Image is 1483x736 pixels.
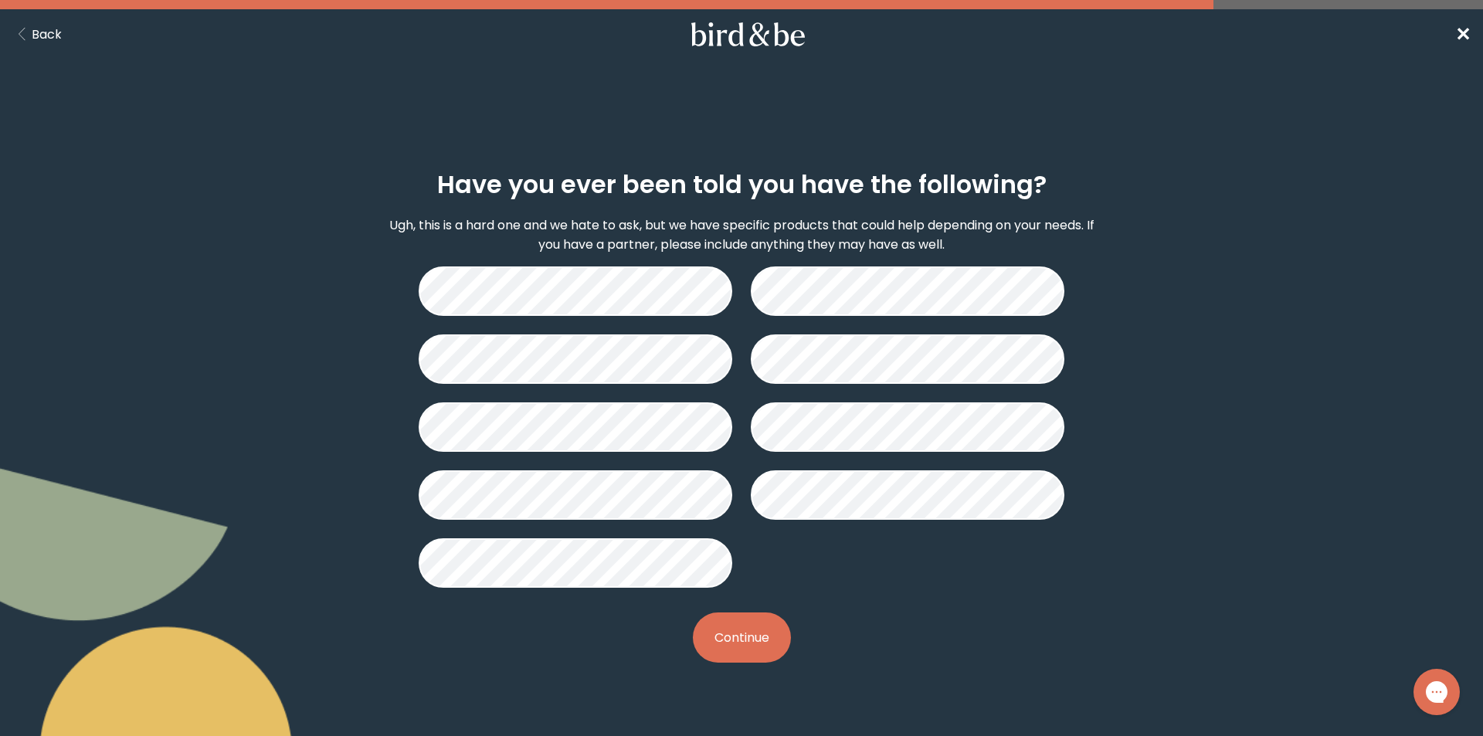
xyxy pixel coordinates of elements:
span: ✕ [1455,22,1471,47]
p: Ugh, this is a hard one and we hate to ask, but we have specific products that could help dependi... [383,215,1100,254]
button: Continue [693,612,791,663]
a: ✕ [1455,21,1471,48]
iframe: Gorgias live chat messenger [1406,663,1468,721]
button: Back Button [12,25,62,44]
h2: Have you ever been told you have the following? [437,166,1047,203]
